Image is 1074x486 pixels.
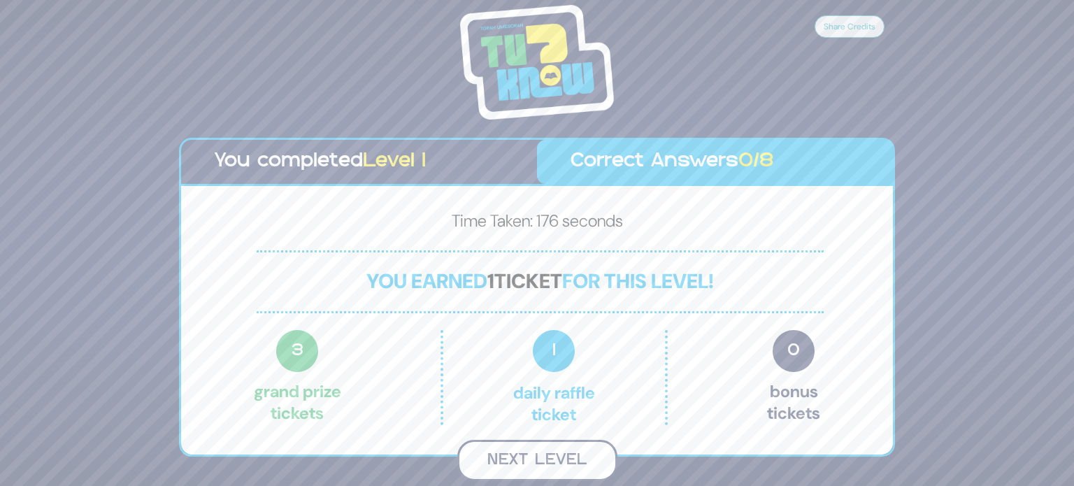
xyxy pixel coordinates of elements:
span: 0/8 [738,152,774,171]
p: Grand Prize tickets [254,330,341,425]
span: 1 [487,268,494,294]
p: Time Taken: 176 seconds [203,208,871,239]
p: You completed [215,147,503,177]
span: ticket [494,268,562,294]
img: Tournament Logo [460,5,614,120]
button: Share Credits [815,15,885,38]
span: 1 [533,330,575,372]
span: 3 [276,330,318,372]
p: Bonus tickets [767,330,820,425]
p: Daily Raffle ticket [473,330,635,425]
span: You earned for this level! [366,268,714,294]
span: Level 1 [363,152,426,171]
button: Next Level [457,440,617,481]
p: Correct Answers [571,147,859,177]
span: 0 [773,330,815,372]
